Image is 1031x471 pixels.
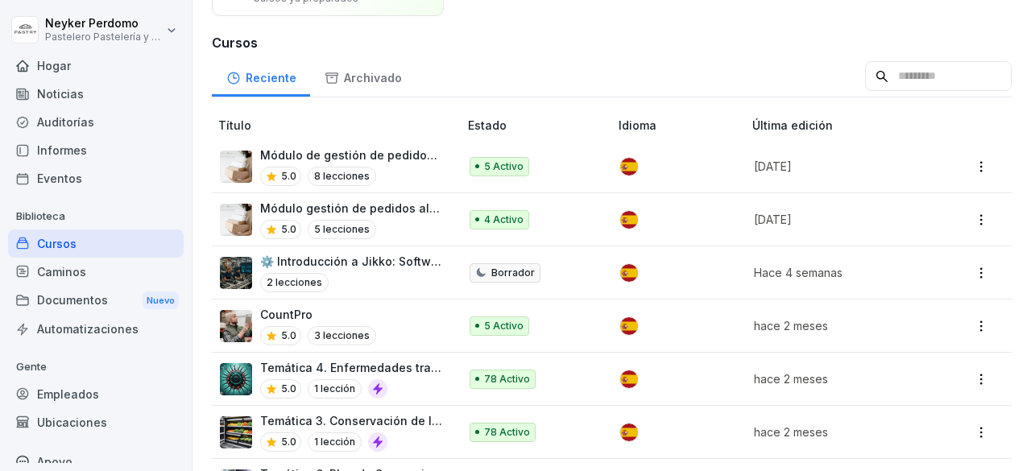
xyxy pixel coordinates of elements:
[619,118,656,132] font: Idioma
[620,317,638,335] img: es.svg
[37,322,139,336] font: Automatizaciones
[754,425,828,439] font: hace 2 meses
[314,382,355,395] font: 1 lección
[37,265,86,279] font: Caminos
[45,31,227,43] font: Pastelero Pastelería y Cocina gourmet
[8,164,184,192] a: Eventos
[89,16,139,30] font: Perdomo
[260,361,600,374] font: Temática 4. Enfermedades transmitidas por alimentos ETA'S
[8,80,184,108] a: Noticias
[218,118,251,132] font: Título
[314,170,370,182] font: 8 lecciones
[8,286,184,316] a: DocumentosNuevo
[37,87,84,101] font: Noticias
[246,71,296,85] font: Reciente
[16,209,65,222] font: Biblioteca
[147,295,175,306] font: Nuevo
[310,56,416,97] a: Archivado
[620,264,638,282] img: es.svg
[220,204,252,236] img: iaen9j96uzhvjmkazu9yscya.png
[260,254,573,268] font: ⚙️ Introducción a Jikko: Software MES para Producción
[484,373,497,385] font: 78
[752,118,833,132] font: Última edición
[8,229,184,258] a: Cursos
[754,266,843,279] font: Hace 4 semanas
[491,266,535,279] font: Borrador
[8,380,184,408] a: Empleados
[260,414,504,428] font: Temática 3. Conservación de los alimentos
[37,455,72,469] font: Apoyo
[468,118,507,132] font: Estado
[499,426,530,438] font: Activo
[37,143,87,157] font: Informes
[620,423,638,441] img: es.svg
[220,310,252,342] img: nanuqyb3jmpxevmk16xmqivn.png
[493,160,524,172] font: Activo
[8,52,184,80] a: Hogar
[484,320,491,332] font: 5
[260,201,469,215] font: Módulo gestión de pedidos alistador
[281,436,296,448] font: 5.0
[314,223,370,235] font: 5 lecciones
[212,35,258,51] font: Cursos
[493,213,524,225] font: Activo
[8,136,184,164] a: Informes
[281,382,296,395] font: 5.0
[8,108,184,136] a: Auditorías
[484,213,491,225] font: 4
[620,158,638,176] img: es.svg
[281,170,296,182] font: 5.0
[37,115,94,129] font: Auditorías
[484,160,491,172] font: 5
[260,308,313,321] font: CountPro
[220,151,252,183] img: iaen9j96uzhvjmkazu9yscya.png
[620,211,638,229] img: es.svg
[16,360,47,373] font: Gente
[37,293,108,307] font: Documentos
[260,148,515,162] font: Módulo de gestión de pedidos administrador
[37,237,77,250] font: Cursos
[220,363,252,395] img: frq77ysdix3y9as6qvhv4ihg.png
[8,258,184,286] a: Caminos
[281,329,296,341] font: 5.0
[754,213,792,226] font: [DATE]
[220,416,252,448] img: ob1temx17qa248jtpkauy3pv.png
[8,408,184,436] a: Ubicaciones
[8,315,184,343] a: Automatizaciones
[484,426,497,438] font: 78
[281,223,296,235] font: 5.0
[220,257,252,289] img: txp9jo0aqkvplb2936hgnpad.png
[620,370,638,388] img: es.svg
[45,16,85,30] font: Neyker
[37,171,82,185] font: Eventos
[37,59,71,72] font: Hogar
[314,436,355,448] font: 1 lección
[37,387,99,401] font: Empleados
[344,71,402,85] font: Archivado
[499,373,530,385] font: Activo
[754,319,828,333] font: hace 2 meses
[267,276,322,288] font: 2 lecciones
[754,159,792,173] font: [DATE]
[493,320,524,332] font: Activo
[212,56,310,97] a: Reciente
[314,329,370,341] font: 3 lecciones
[754,372,828,386] font: hace 2 meses
[37,415,107,429] font: Ubicaciones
